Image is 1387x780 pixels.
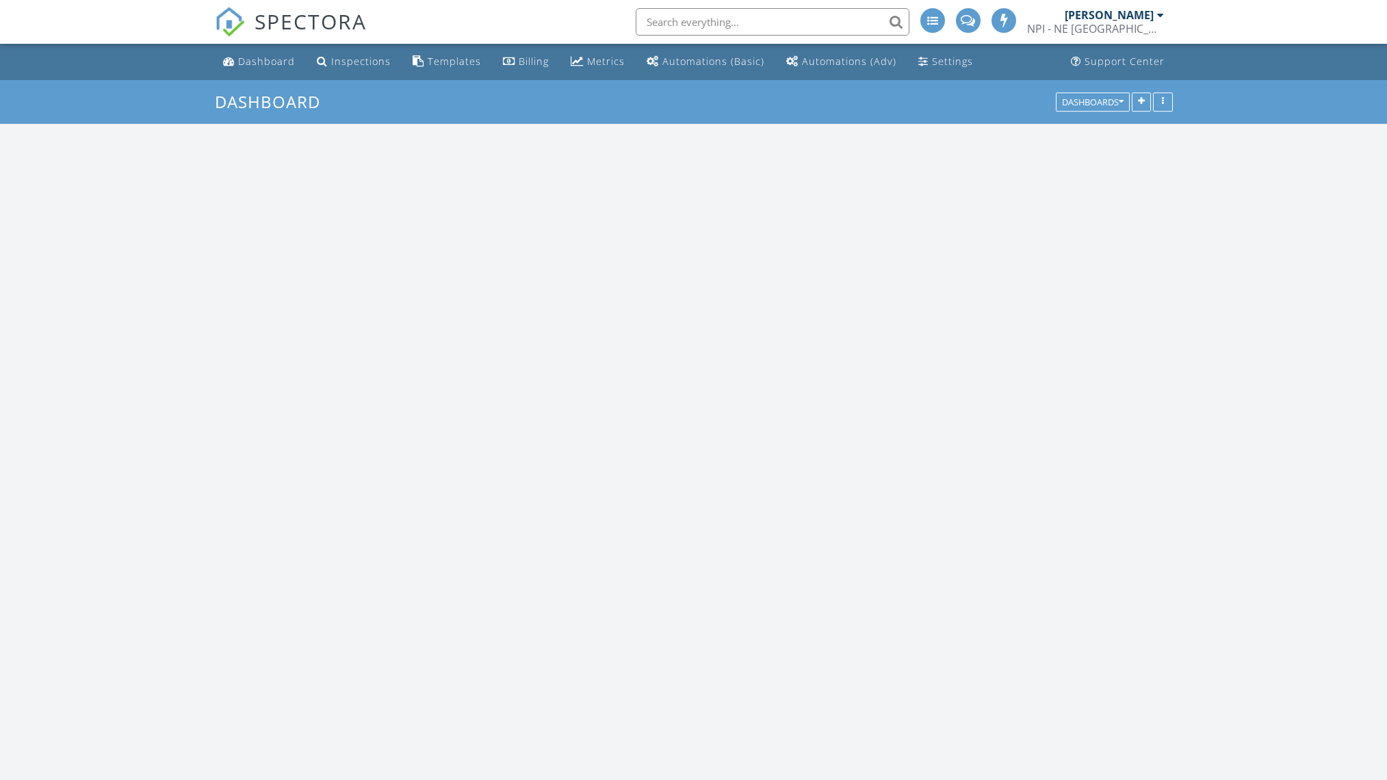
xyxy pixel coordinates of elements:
[255,7,367,36] span: SPECTORA
[238,55,295,68] div: Dashboard
[932,55,973,68] div: Settings
[428,55,481,68] div: Templates
[641,49,770,75] a: Automations (Basic)
[311,49,396,75] a: Inspections
[1056,92,1130,112] button: Dashboards
[1062,97,1124,107] div: Dashboards
[331,55,391,68] div: Inspections
[1085,55,1165,68] div: Support Center
[1065,8,1154,22] div: [PERSON_NAME]
[913,49,978,75] a: Settings
[1027,22,1164,36] div: NPI - NE Tarrant County
[215,18,367,47] a: SPECTORA
[497,49,554,75] a: Billing
[802,55,896,68] div: Automations (Adv)
[215,7,245,37] img: The Best Home Inspection Software - Spectora
[519,55,549,68] div: Billing
[587,55,625,68] div: Metrics
[662,55,764,68] div: Automations (Basic)
[781,49,902,75] a: Automations (Advanced)
[636,8,909,36] input: Search everything...
[407,49,487,75] a: Templates
[218,49,300,75] a: Dashboard
[215,90,332,113] a: Dashboard
[1065,49,1170,75] a: Support Center
[565,49,630,75] a: Metrics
